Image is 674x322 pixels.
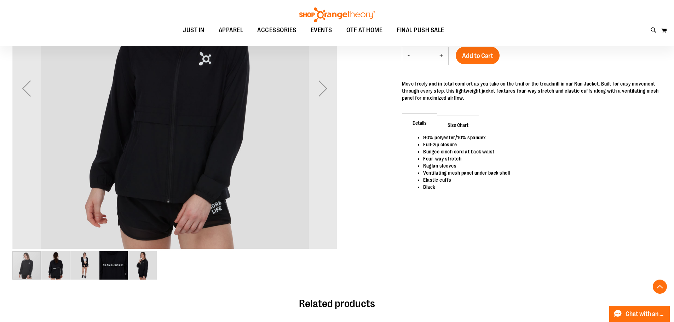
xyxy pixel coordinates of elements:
span: Size Chart [437,116,479,134]
span: EVENTS [311,22,332,38]
span: Details [402,113,437,132]
input: Product quantity [415,47,434,64]
img: Shop Orangetheory [298,7,376,22]
a: JUST IN [176,22,212,39]
button: Chat with an Expert [609,306,670,322]
a: OTF AT HOME [339,22,390,39]
div: Move freely and in total comfort as you take on the trail or the treadmill in our Run Jacket. Bui... [402,80,662,101]
div: image 1 of 5 [12,251,41,280]
button: Increase product quantity [434,47,448,65]
li: Elastic cuffs [423,176,655,183]
li: Four-way stretch [423,155,655,162]
li: Bungee cinch cord at back waist [423,148,655,155]
img: Alternate image #3 for 1532382 [99,251,128,280]
span: Related products [299,298,375,310]
span: OTF AT HOME [346,22,383,38]
li: Full-zip closure [423,141,655,148]
a: FINAL PUSH SALE [390,22,451,38]
div: image 3 of 5 [70,251,99,280]
a: ACCESSORIES [250,22,304,39]
li: Black [423,183,655,191]
div: image 4 of 5 [99,251,128,280]
button: Add to Cart [456,47,500,64]
div: image 5 of 5 [128,251,157,280]
a: APPAREL [212,22,250,39]
li: Ventilating mesh panel under back shell [423,169,655,176]
span: FINAL PUSH SALE [397,22,444,38]
button: Decrease product quantity [402,47,415,65]
img: Alternate image #2 for 1532382 [70,251,99,280]
span: ACCESSORIES [257,22,296,38]
li: 90% polyester/10% spandex [423,134,655,141]
div: image 2 of 5 [41,251,70,280]
img: Alternate image #4 for 1532382 [128,251,157,280]
span: Add to Cart [462,52,493,60]
span: APPAREL [219,22,243,38]
button: Back To Top [653,280,667,294]
a: EVENTS [304,22,339,39]
span: JUST IN [183,22,204,38]
li: Raglan sleeves [423,162,655,169]
img: Alternate image #1 for 1532382 [41,251,70,280]
span: Chat with an Expert [626,311,666,317]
